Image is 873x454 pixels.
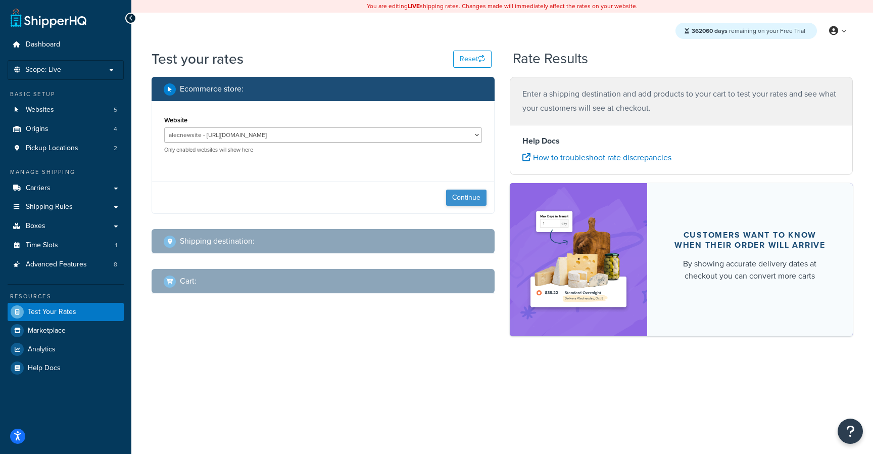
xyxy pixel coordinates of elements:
a: Test Your Rates [8,303,124,321]
h2: Shipping destination : [180,237,255,246]
span: 2 [114,144,117,153]
span: Time Slots [26,241,58,250]
span: Help Docs [28,364,61,373]
li: Websites [8,101,124,119]
span: Websites [26,106,54,114]
li: Time Slots [8,236,124,255]
h2: Cart : [180,277,197,286]
span: Origins [26,125,48,133]
span: Marketplace [28,327,66,335]
span: 5 [114,106,117,114]
li: Pickup Locations [8,139,124,158]
a: Carriers [8,179,124,198]
li: Origins [8,120,124,139]
span: Shipping Rules [26,203,73,211]
span: Advanced Features [26,260,87,269]
span: Scope: Live [25,66,61,74]
a: Origins4 [8,120,124,139]
img: feature-image-ddt-36eae7f7280da8017bfb280eaccd9c446f90b1fe08728e4019434db127062ab4.png [525,198,632,321]
a: How to troubleshoot rate discrepancies [522,152,671,163]
button: Continue [446,190,487,206]
span: 4 [114,125,117,133]
div: Customers want to know when their order will arrive [671,230,829,250]
h1: Test your rates [152,49,244,69]
a: Analytics [8,340,124,358]
span: 1 [115,241,117,250]
span: Carriers [26,184,51,193]
a: Help Docs [8,359,124,377]
span: Test Your Rates [28,308,76,316]
p: Only enabled websites will show here [164,146,482,154]
div: Basic Setup [8,90,124,99]
div: By showing accurate delivery dates at checkout you can convert more carts [671,258,829,282]
span: Boxes [26,222,45,231]
button: Reset [453,51,492,68]
a: Boxes [8,217,124,236]
span: remaining on your Free Trial [692,26,805,35]
label: Website [164,116,187,124]
span: Analytics [28,345,56,354]
p: Enter a shipping destination and add products to your cart to test your rates and see what your c... [522,87,840,115]
a: Marketplace [8,322,124,340]
a: Shipping Rules [8,198,124,216]
a: Pickup Locations2 [8,139,124,158]
a: Advanced Features8 [8,255,124,274]
a: Time Slots1 [8,236,124,255]
h4: Help Docs [522,135,840,147]
span: Dashboard [26,40,60,49]
b: LIVE [408,2,420,11]
a: Websites5 [8,101,124,119]
strong: 362060 days [692,26,727,35]
button: Open Resource Center [838,419,863,444]
div: Manage Shipping [8,168,124,176]
h2: Rate Results [513,51,588,67]
span: Pickup Locations [26,144,78,153]
li: Advanced Features [8,255,124,274]
div: Resources [8,292,124,301]
h2: Ecommerce store : [180,84,244,94]
a: Dashboard [8,35,124,54]
span: 8 [114,260,117,269]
